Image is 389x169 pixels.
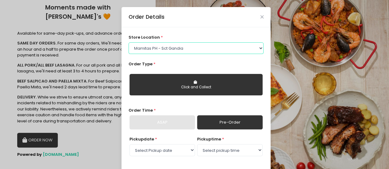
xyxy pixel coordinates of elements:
[129,74,263,95] button: Click and Collect
[129,107,153,113] span: Order Time
[129,136,154,142] span: Pickup date
[197,115,263,129] a: Pre-Order
[197,136,221,142] span: pickup time
[134,85,258,90] div: Click and Collect
[260,15,264,18] button: Close
[129,34,160,40] span: store location
[129,61,153,67] span: Order Type
[129,13,165,21] div: Order Details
